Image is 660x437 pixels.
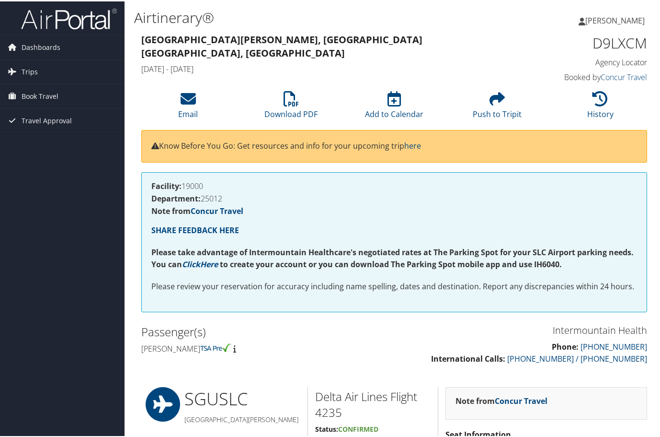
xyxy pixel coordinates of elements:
strong: Phone: [552,340,579,351]
strong: Facility: [151,179,182,190]
a: Click [182,258,200,268]
span: Travel Approval [22,107,72,131]
span: Dashboards [22,34,60,58]
h1: SGU SLC [184,386,300,410]
a: [PHONE_NUMBER] [580,340,647,351]
h4: 25012 [151,193,637,201]
h2: Passenger(s) [141,322,387,339]
a: [PHONE_NUMBER] / [PHONE_NUMBER] [507,352,647,363]
h4: [PERSON_NAME] [141,342,387,353]
span: Book Travel [22,83,58,107]
strong: Please take advantage of Intermountain Healthcare's negotiated rates at The Parking Spot for your... [151,246,636,269]
a: Concur Travel [601,71,647,81]
a: Add to Calendar [365,95,423,118]
p: Know Before You Go: Get resources and info for your upcoming trip [151,139,637,151]
img: airportal-logo.png [21,6,117,29]
a: Concur Travel [495,394,547,405]
a: Email [178,95,198,118]
h4: [DATE] - [DATE] [141,62,517,73]
strong: Note from [455,394,547,405]
h3: Intermountain Health [401,322,647,336]
strong: International Calls: [431,352,505,363]
span: Trips [22,59,38,83]
a: [PERSON_NAME] [579,5,654,34]
strong: [GEOGRAPHIC_DATA][PERSON_NAME], [GEOGRAPHIC_DATA] [GEOGRAPHIC_DATA], [GEOGRAPHIC_DATA] [141,32,422,58]
a: Concur Travel [191,204,243,215]
a: Here [200,258,218,268]
strong: Note from [151,204,243,215]
span: [PERSON_NAME] [585,14,645,24]
h4: Agency Locator [532,56,648,66]
h1: Airtinerary® [134,6,481,26]
a: Push to Tripit [473,95,522,118]
h1: D9LXCM [532,32,648,52]
a: here [404,139,421,150]
p: Please review your reservation for accuracy including name spelling, dates and destination. Repor... [151,279,637,292]
span: Confirmed [338,423,378,432]
strong: Status: [315,423,338,432]
a: Download PDF [264,95,318,118]
h4: Booked by [532,71,648,81]
strong: Department: [151,192,201,202]
h2: Delta Air Lines Flight 4235 [315,387,431,419]
h5: [GEOGRAPHIC_DATA][PERSON_NAME] [184,413,300,423]
strong: to create your account or you can download The Parking Spot mobile app and use IH6040. [220,258,562,268]
a: History [587,95,614,118]
h4: 19000 [151,181,637,189]
img: tsa-precheck.png [200,342,231,351]
a: SHARE FEEDBACK HERE [151,224,239,234]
